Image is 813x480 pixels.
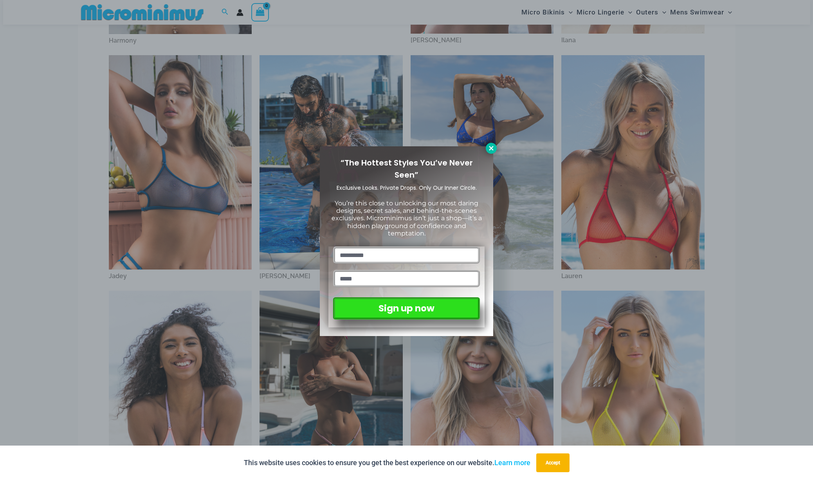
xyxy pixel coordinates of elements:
button: Sign up now [333,297,480,320]
p: This website uses cookies to ensure you get the best experience on our website. [244,457,530,469]
button: Accept [536,453,570,472]
button: Close [486,143,497,154]
span: You’re this close to unlocking our most daring designs, secret sales, and behind-the-scenes exclu... [332,200,482,237]
span: Exclusive Looks. Private Drops. Only Our Inner Circle. [337,184,477,192]
span: “The Hottest Styles You’ve Never Seen” [341,157,473,180]
a: Learn more [494,458,530,467]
